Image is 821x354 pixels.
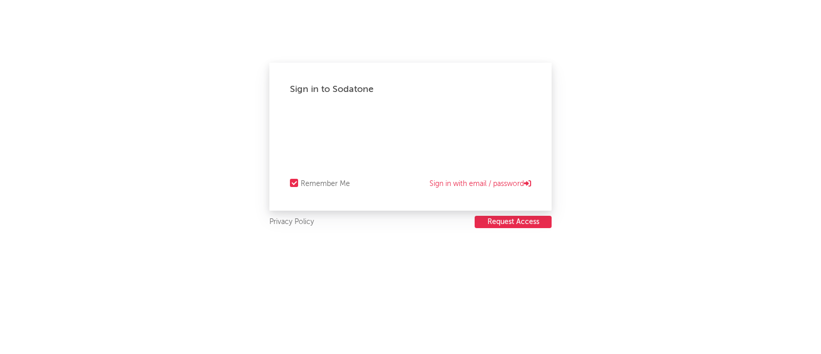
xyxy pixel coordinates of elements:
div: Sign in to Sodatone [290,83,531,96]
a: Privacy Policy [269,216,314,229]
div: Remember Me [301,178,350,190]
button: Request Access [475,216,552,228]
a: Sign in with email / password [429,178,531,190]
